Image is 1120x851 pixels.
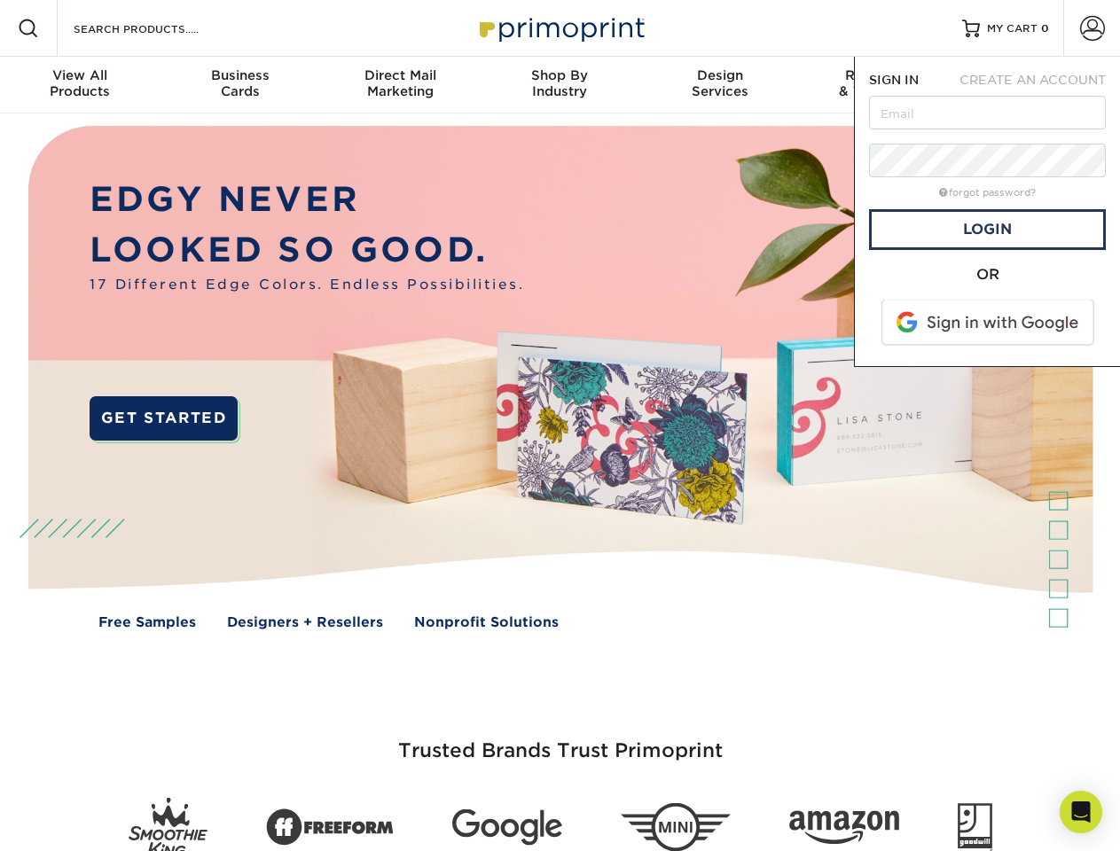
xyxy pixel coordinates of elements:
p: LOOKED SO GOOD. [90,225,524,276]
a: Designers + Resellers [227,613,383,633]
div: Open Intercom Messenger [1060,791,1102,833]
h3: Trusted Brands Trust Primoprint [42,697,1079,784]
a: forgot password? [939,187,1036,199]
p: EDGY NEVER [90,175,524,225]
span: MY CART [987,21,1038,36]
span: 17 Different Edge Colors. Endless Possibilities. [90,275,524,295]
a: Direct MailMarketing [320,57,480,113]
span: 0 [1041,22,1049,35]
div: Services [640,67,800,99]
span: Design [640,67,800,83]
a: Nonprofit Solutions [414,613,559,633]
a: Resources& Templates [800,57,959,113]
div: Marketing [320,67,480,99]
a: GET STARTED [90,396,238,441]
div: & Templates [800,67,959,99]
a: BusinessCards [160,57,319,113]
span: Shop By [480,67,639,83]
input: Email [869,96,1106,129]
span: SIGN IN [869,73,919,87]
span: Direct Mail [320,67,480,83]
img: Primoprint [472,9,649,47]
span: Business [160,67,319,83]
a: DesignServices [640,57,800,113]
div: Cards [160,67,319,99]
span: Resources [800,67,959,83]
a: Shop ByIndustry [480,57,639,113]
a: Login [869,209,1106,250]
div: OR [869,264,1106,285]
div: Industry [480,67,639,99]
img: Goodwill [958,803,992,851]
img: Amazon [789,811,899,845]
img: Google [452,809,562,846]
input: SEARCH PRODUCTS..... [72,18,245,39]
span: CREATE AN ACCOUNT [959,73,1106,87]
a: Free Samples [98,613,196,633]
